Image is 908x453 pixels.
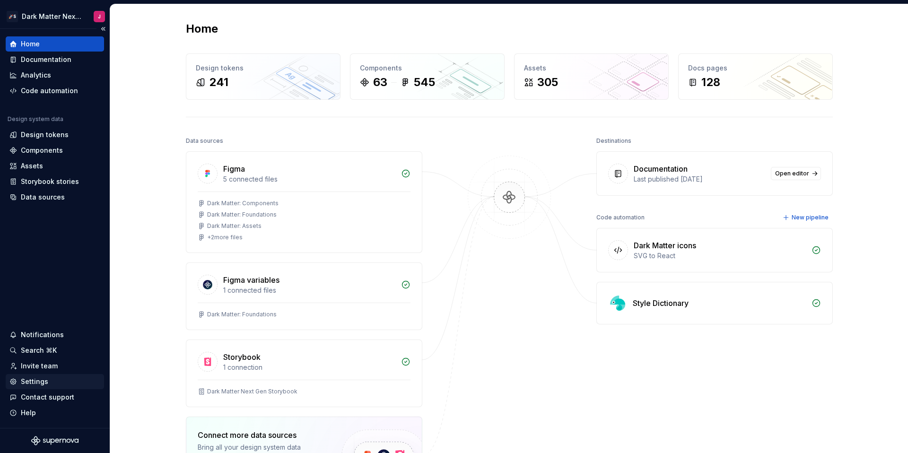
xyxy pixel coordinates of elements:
a: Analytics [6,68,104,83]
svg: Supernova Logo [31,436,79,445]
div: Storybook [223,351,261,363]
div: Code automation [21,86,78,96]
div: Contact support [21,392,74,402]
a: Design tokens241 [186,53,340,100]
div: Home [21,39,40,49]
div: Dark Matter: Foundations [207,311,277,318]
div: Invite team [21,361,58,371]
a: Docs pages128 [678,53,833,100]
div: Components [360,63,495,73]
div: Dark Matter: Components [207,200,279,207]
div: SVG to React [634,251,806,261]
div: Components [21,146,63,155]
a: Storybook stories [6,174,104,189]
span: New pipeline [792,214,829,221]
button: Search ⌘K [6,343,104,358]
button: 🚀SDark Matter Next GenJ [2,6,108,26]
div: Last published [DATE] [634,174,765,184]
div: J [98,13,101,20]
div: Documentation [634,163,688,174]
div: Docs pages [688,63,823,73]
div: Dark Matter: Assets [207,222,262,230]
div: Analytics [21,70,51,80]
div: Assets [21,161,43,171]
div: 63 [373,75,387,90]
div: Style Dictionary [633,297,689,309]
a: Documentation [6,52,104,67]
div: Data sources [186,134,223,148]
button: Help [6,405,104,420]
a: Components63545 [350,53,505,100]
a: Assets305 [514,53,669,100]
a: Assets [6,158,104,174]
a: Home [6,36,104,52]
div: Help [21,408,36,418]
div: Destinations [596,134,631,148]
a: Data sources [6,190,104,205]
div: 305 [537,75,558,90]
div: 🚀S [7,11,18,22]
div: Data sources [21,192,65,202]
div: 545 [414,75,435,90]
div: Assets [524,63,659,73]
a: Code automation [6,83,104,98]
div: 1 connected files [223,286,395,295]
div: Connect more data sources [198,429,325,441]
div: Code automation [596,211,645,224]
button: Notifications [6,327,104,342]
div: Dark Matter Next Gen [22,12,82,21]
div: Design tokens [21,130,69,139]
div: Storybook stories [21,177,79,186]
div: Notifications [21,330,64,340]
button: Contact support [6,390,104,405]
a: Figma5 connected filesDark Matter: ComponentsDark Matter: FoundationsDark Matter: Assets+2more files [186,151,422,253]
div: 5 connected files [223,174,395,184]
div: 241 [209,75,228,90]
div: Settings [21,377,48,386]
a: Invite team [6,358,104,374]
button: Collapse sidebar [96,22,110,35]
div: Design tokens [196,63,331,73]
a: Components [6,143,104,158]
h2: Home [186,21,218,36]
div: Figma [223,163,245,174]
div: Dark Matter: Foundations [207,211,277,218]
div: 128 [701,75,720,90]
div: Figma variables [223,274,279,286]
a: Figma variables1 connected filesDark Matter: Foundations [186,262,422,330]
div: Search ⌘K [21,346,57,355]
button: New pipeline [780,211,833,224]
div: Design system data [8,115,63,123]
span: Open editor [775,170,809,177]
div: Documentation [21,55,71,64]
a: Settings [6,374,104,389]
div: 1 connection [223,363,395,372]
div: + 2 more files [207,234,243,241]
a: Storybook1 connectionDark Matter Next Gen Storybook [186,340,422,407]
div: Dark Matter icons [634,240,696,251]
div: Dark Matter Next Gen Storybook [207,388,297,395]
a: Design tokens [6,127,104,142]
a: Open editor [771,167,821,180]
